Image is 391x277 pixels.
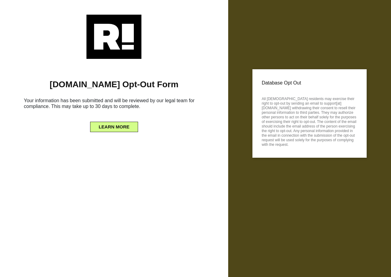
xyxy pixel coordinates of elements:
[90,122,138,132] button: LEARN MORE
[86,15,141,59] img: Retention.com
[90,123,138,128] a: LEARN MORE
[262,78,357,88] p: Database Opt Out
[262,95,357,147] p: All [DEMOGRAPHIC_DATA] residents may exercise their right to opt-out by sending an email to suppo...
[9,79,219,90] h1: [DOMAIN_NAME] Opt-Out Form
[9,95,219,114] h6: Your information has been submitted and will be reviewed by our legal team for compliance. This m...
